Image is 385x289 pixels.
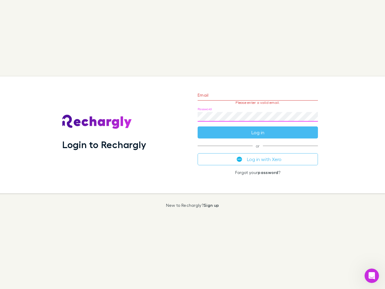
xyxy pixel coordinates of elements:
[62,115,132,129] img: Rechargly's Logo
[198,107,212,111] label: Password
[198,153,318,165] button: Log in with Xero
[198,170,318,175] p: Forgot your ?
[62,139,146,150] h1: Login to Rechargly
[237,157,242,162] img: Xero's logo
[166,203,219,208] p: New to Rechargly?
[198,101,318,105] p: Please enter a valid email.
[365,269,379,283] iframe: Intercom live chat
[204,203,219,208] a: Sign up
[258,170,278,175] a: password
[198,126,318,138] button: Log in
